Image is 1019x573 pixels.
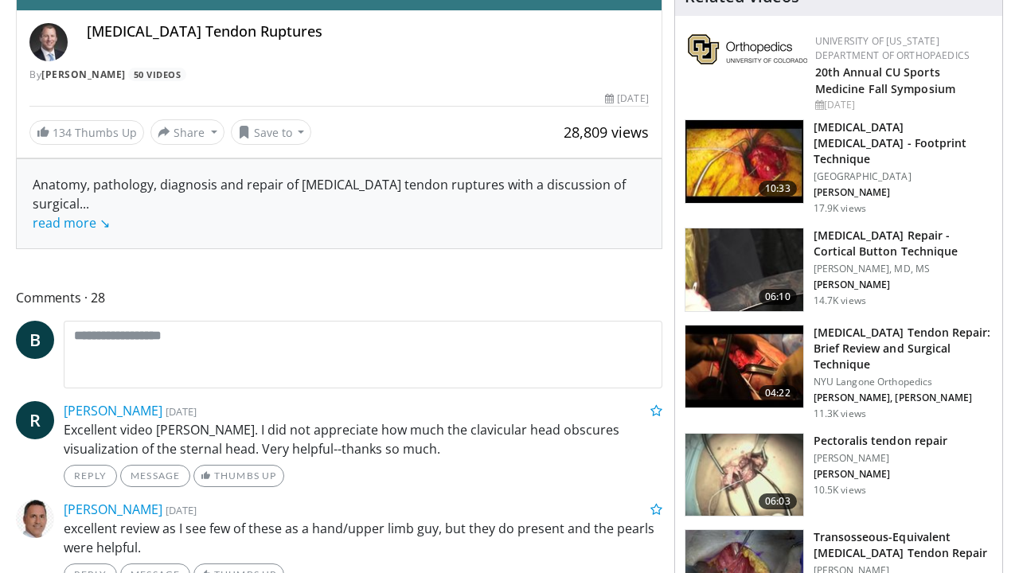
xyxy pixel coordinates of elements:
[814,433,947,449] h3: Pectoralis tendon repair
[759,181,797,197] span: 10:33
[166,404,197,419] small: [DATE]
[814,186,993,199] p: [PERSON_NAME]
[29,68,649,82] div: By
[685,119,993,215] a: 10:33 [MEDICAL_DATA] [MEDICAL_DATA] - Footprint Technique [GEOGRAPHIC_DATA] [PERSON_NAME] 17.9K v...
[64,420,662,458] p: Excellent video [PERSON_NAME]. I did not appreciate how much the clavicular head obscures visuali...
[814,484,866,497] p: 10.5K views
[814,170,993,183] p: [GEOGRAPHIC_DATA]
[759,493,797,509] span: 06:03
[815,64,955,96] a: 20th Annual CU Sports Medicine Fall Symposium
[685,120,803,203] img: Picture_9_1_3.png.150x105_q85_crop-smart_upscale.jpg
[814,529,993,561] h3: Transosseous-Equivalent [MEDICAL_DATA] Tendon Repair
[814,376,993,388] p: NYU Langone Orthopedics
[564,123,649,142] span: 28,809 views
[87,23,649,41] h4: [MEDICAL_DATA] Tendon Ruptures
[685,325,803,408] img: E-HI8y-Omg85H4KX4xMDoxOmdtO40mAx.150x105_q85_crop-smart_upscale.jpg
[814,392,993,404] p: [PERSON_NAME], [PERSON_NAME]
[53,125,72,140] span: 134
[814,228,993,259] h3: [MEDICAL_DATA] Repair - Cortical Button Technique
[814,294,866,307] p: 14.7K views
[685,228,803,311] img: XzOTlMlQSGUnbGTX4xMDoxOjA4MTsiGN.150x105_q85_crop-smart_upscale.jpg
[193,465,283,487] a: Thumbs Up
[815,34,970,62] a: University of [US_STATE] Department of Orthopaedics
[64,402,162,419] a: [PERSON_NAME]
[814,468,947,481] p: [PERSON_NAME]
[688,34,807,64] img: 355603a8-37da-49b6-856f-e00d7e9307d3.png.150x105_q85_autocrop_double_scale_upscale_version-0.2.png
[29,23,68,61] img: Avatar
[814,263,993,275] p: [PERSON_NAME], MD, MS
[685,325,993,420] a: 04:22 [MEDICAL_DATA] Tendon Repair: Brief Review and Surgical Technique NYU Langone Orthopedics [...
[814,325,993,372] h3: [MEDICAL_DATA] Tendon Repair: Brief Review and Surgical Technique
[120,465,190,487] a: Message
[814,407,866,420] p: 11.3K views
[16,321,54,359] a: B
[29,120,144,145] a: 134 Thumbs Up
[33,175,646,232] div: Anatomy, pathology, diagnosis and repair of [MEDICAL_DATA] tendon ruptures with a discussion of s...
[685,434,803,516] img: 320463_0002_1.png.150x105_q85_crop-smart_upscale.jpg
[759,385,797,401] span: 04:22
[685,433,993,517] a: 06:03 Pectoralis tendon repair [PERSON_NAME] [PERSON_NAME] 10.5K views
[815,98,990,112] div: [DATE]
[16,500,54,538] img: Avatar
[64,465,117,487] a: Reply
[150,119,224,145] button: Share
[685,228,993,312] a: 06:10 [MEDICAL_DATA] Repair - Cortical Button Technique [PERSON_NAME], MD, MS [PERSON_NAME] 14.7K...
[814,452,947,465] p: [PERSON_NAME]
[814,279,993,291] p: [PERSON_NAME]
[16,287,662,308] span: Comments 28
[64,519,662,557] p: excellent review as I see few of these as a hand/upper limb guy, but they do present and the pear...
[814,202,866,215] p: 17.9K views
[33,214,110,232] a: read more ↘
[814,119,993,167] h3: [MEDICAL_DATA] [MEDICAL_DATA] - Footprint Technique
[128,68,186,81] a: 50 Videos
[605,92,648,106] div: [DATE]
[231,119,312,145] button: Save to
[759,289,797,305] span: 06:10
[41,68,126,81] a: [PERSON_NAME]
[64,501,162,518] a: [PERSON_NAME]
[16,401,54,439] a: R
[166,503,197,517] small: [DATE]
